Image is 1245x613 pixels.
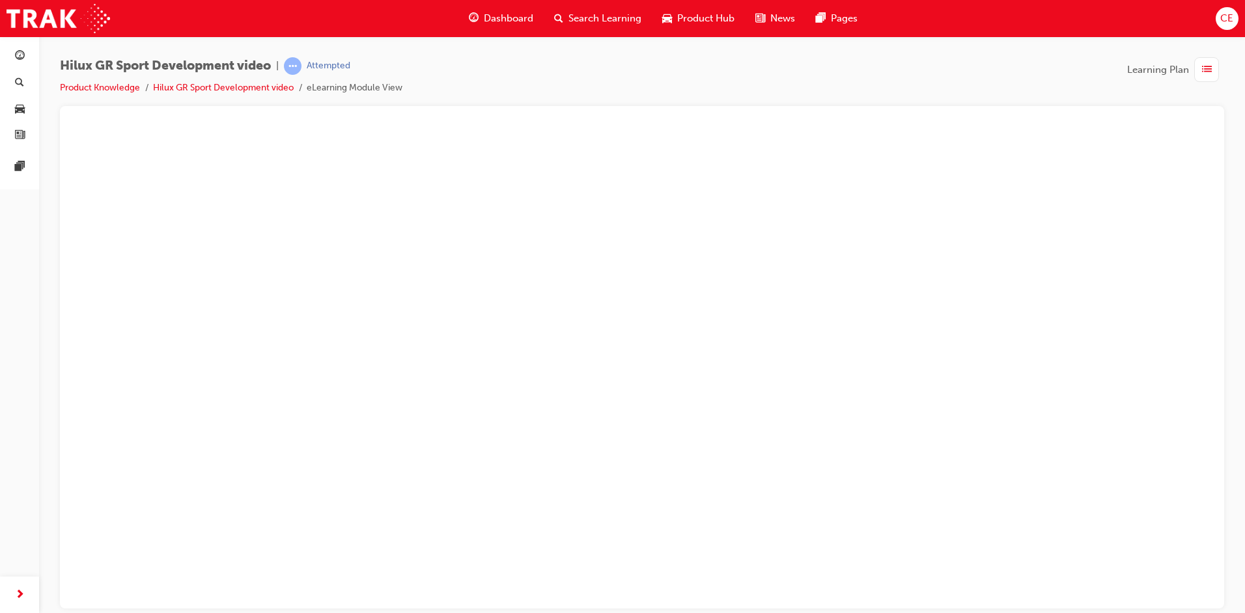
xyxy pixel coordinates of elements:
a: news-iconNews [745,5,805,32]
span: | [276,59,279,74]
button: CE [1216,7,1238,30]
span: Pages [831,11,858,26]
a: guage-iconDashboard [458,5,544,32]
span: Hilux GR Sport Development video [60,59,271,74]
a: Hilux GR Sport Development video [153,82,294,93]
li: eLearning Module View [307,81,402,96]
span: news-icon [15,130,25,142]
img: Trak [7,4,110,33]
span: news-icon [755,10,765,27]
span: Product Hub [677,11,734,26]
span: guage-icon [15,51,25,62]
a: car-iconProduct Hub [652,5,745,32]
span: News [770,11,795,26]
span: search-icon [15,77,24,89]
span: Search Learning [568,11,641,26]
span: next-icon [15,587,25,603]
span: pages-icon [15,161,25,173]
span: CE [1220,11,1233,26]
span: search-icon [554,10,563,27]
span: Dashboard [484,11,533,26]
span: list-icon [1202,62,1212,78]
span: Learning Plan [1127,62,1189,77]
a: Product Knowledge [60,82,140,93]
span: guage-icon [469,10,479,27]
span: car-icon [15,103,25,115]
div: Attempted [307,60,350,72]
a: search-iconSearch Learning [544,5,652,32]
a: pages-iconPages [805,5,868,32]
span: learningRecordVerb_ATTEMPT-icon [284,57,301,75]
span: car-icon [662,10,672,27]
span: pages-icon [816,10,826,27]
button: Learning Plan [1127,57,1224,82]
